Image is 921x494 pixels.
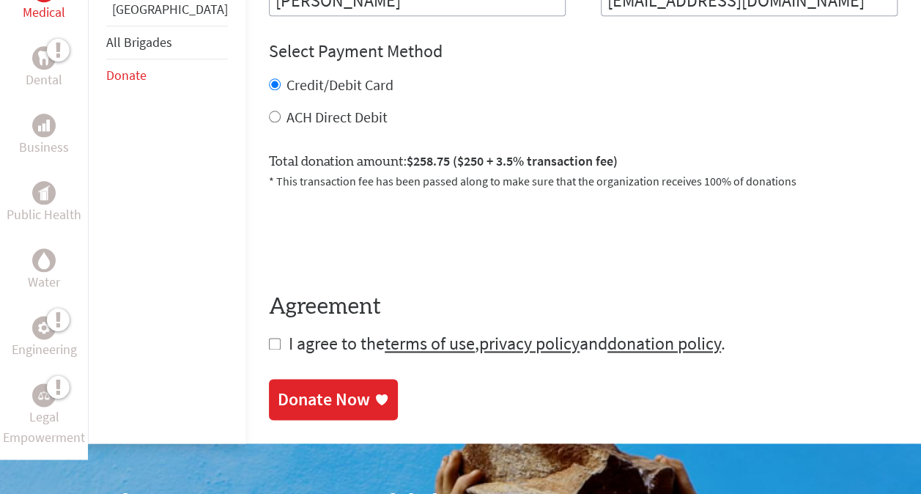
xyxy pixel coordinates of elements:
[286,108,388,126] label: ACH Direct Debit
[112,1,228,18] a: [GEOGRAPHIC_DATA]
[106,26,228,59] li: All Brigades
[38,252,50,269] img: Water
[28,248,60,292] a: WaterWater
[7,181,81,225] a: Public HealthPublic Health
[38,185,50,200] img: Public Health
[289,332,725,355] span: I agree to the , and .
[269,40,898,63] h4: Select Payment Method
[19,137,69,158] p: Business
[3,407,85,448] p: Legal Empowerment
[278,388,370,411] div: Donate Now
[12,316,77,360] a: EngineeringEngineering
[607,332,721,355] a: donation policy
[106,67,147,84] a: Donate
[38,322,50,333] img: Engineering
[106,59,228,92] li: Donate
[38,51,50,65] img: Dental
[32,383,56,407] div: Legal Empowerment
[26,46,62,90] a: DentalDental
[32,248,56,272] div: Water
[38,119,50,131] img: Business
[269,172,898,190] p: * This transaction fee has been passed along to make sure that the organization receives 100% of ...
[7,204,81,225] p: Public Health
[106,34,172,51] a: All Brigades
[269,207,492,265] iframe: reCAPTCHA
[286,75,393,94] label: Credit/Debit Card
[23,2,65,23] p: Medical
[3,383,85,448] a: Legal EmpowermentLegal Empowerment
[385,332,475,355] a: terms of use
[269,294,898,320] h4: Agreement
[32,46,56,70] div: Dental
[407,152,618,169] span: $258.75 ($250 + 3.5% transaction fee)
[28,272,60,292] p: Water
[32,114,56,137] div: Business
[19,114,69,158] a: BusinessBusiness
[12,339,77,360] p: Engineering
[479,332,580,355] a: privacy policy
[38,391,50,399] img: Legal Empowerment
[32,316,56,339] div: Engineering
[26,70,62,90] p: Dental
[32,181,56,204] div: Public Health
[269,379,398,420] a: Donate Now
[269,151,618,172] label: Total donation amount:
